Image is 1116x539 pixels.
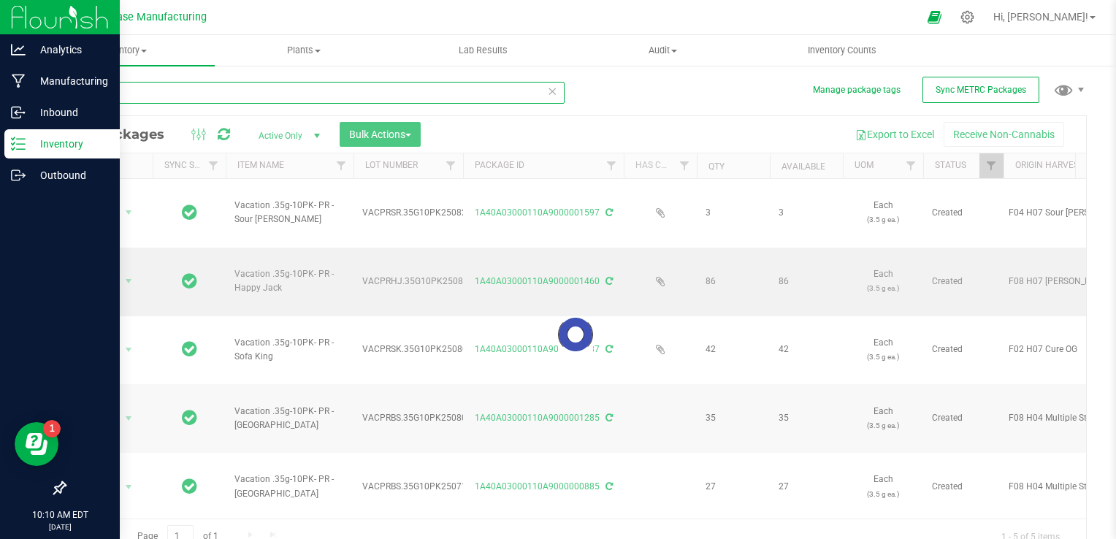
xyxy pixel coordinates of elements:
[35,35,215,66] a: Inventory
[11,105,26,120] inline-svg: Inbound
[922,77,1039,103] button: Sync METRC Packages
[547,82,557,101] span: Clear
[573,35,753,66] a: Audit
[11,42,26,57] inline-svg: Analytics
[15,422,58,466] iframe: Resource center
[7,521,113,532] p: [DATE]
[752,35,932,66] a: Inventory Counts
[43,420,61,437] iframe: Resource center unread badge
[7,508,113,521] p: 10:10 AM EDT
[394,35,573,66] a: Lab Results
[26,41,113,58] p: Analytics
[91,11,207,23] span: Starbase Manufacturing
[993,11,1088,23] span: Hi, [PERSON_NAME]!
[813,84,901,96] button: Manage package tags
[936,85,1026,95] span: Sync METRC Packages
[26,135,113,153] p: Inventory
[439,44,527,57] span: Lab Results
[26,72,113,90] p: Manufacturing
[918,3,951,31] span: Open Ecommerce Menu
[11,168,26,183] inline-svg: Outbound
[64,82,565,104] input: Search Package ID, Item Name, SKU, Lot or Part Number...
[574,44,752,57] span: Audit
[26,104,113,121] p: Inbound
[788,44,896,57] span: Inventory Counts
[35,44,215,57] span: Inventory
[215,35,394,66] a: Plants
[11,74,26,88] inline-svg: Manufacturing
[215,44,394,57] span: Plants
[958,10,976,24] div: Manage settings
[11,137,26,151] inline-svg: Inventory
[26,167,113,184] p: Outbound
